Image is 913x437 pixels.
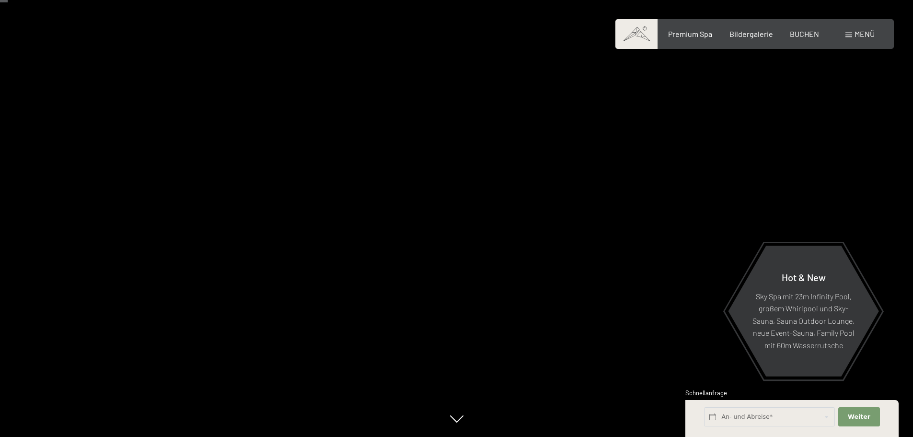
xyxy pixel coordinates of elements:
[685,389,727,397] span: Schnellanfrage
[855,29,875,38] span: Menü
[782,271,826,283] span: Hot & New
[848,413,870,421] span: Weiter
[838,407,879,427] button: Weiter
[728,245,879,377] a: Hot & New Sky Spa mit 23m Infinity Pool, großem Whirlpool und Sky-Sauna, Sauna Outdoor Lounge, ne...
[790,29,819,38] a: BUCHEN
[751,290,855,351] p: Sky Spa mit 23m Infinity Pool, großem Whirlpool und Sky-Sauna, Sauna Outdoor Lounge, neue Event-S...
[668,29,712,38] a: Premium Spa
[729,29,773,38] a: Bildergalerie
